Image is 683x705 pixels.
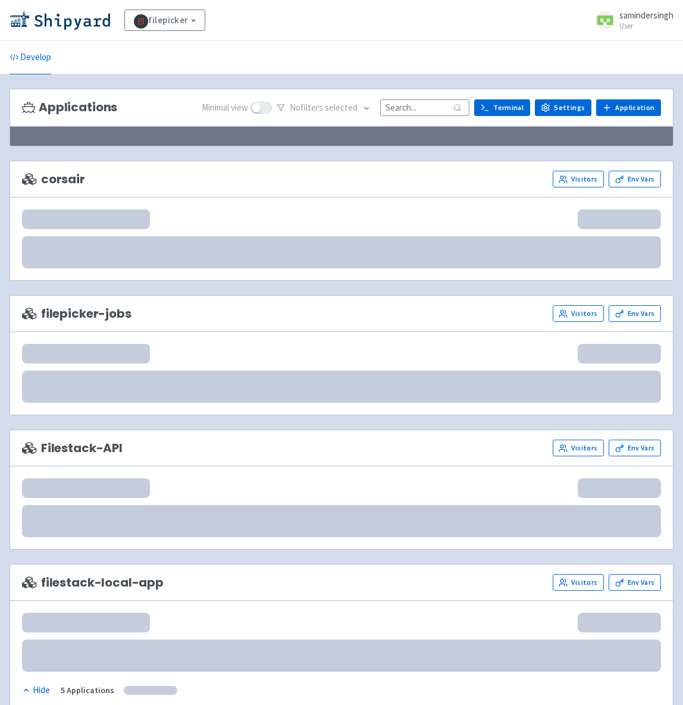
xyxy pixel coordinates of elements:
[474,99,530,116] a: Terminal
[61,684,114,697] div: 5 Applications
[553,574,604,591] a: Visitors
[609,440,661,456] a: Env Vars
[553,440,604,456] a: Visitors
[290,101,358,115] span: No filter s
[22,101,117,114] h3: Applications
[10,41,51,74] a: Develop
[22,684,50,697] div: Hide
[380,99,469,115] input: Search...
[553,305,604,322] a: Visitors
[619,10,673,21] span: samindersingh
[535,99,591,116] a: Settings
[609,171,661,187] a: Env Vars
[22,684,51,697] button: Hide
[596,99,661,116] a: Application
[22,173,85,186] span: corsair
[588,11,673,30] a: samindersingh User
[553,171,604,187] a: Visitors
[325,102,358,113] span: selected
[609,574,661,591] a: Env Vars
[22,307,131,321] span: filepicker-jobs
[22,441,123,455] span: Filestack-API
[202,101,248,115] span: Minimal view
[10,11,110,30] img: Shipyard logo
[124,10,205,31] a: filepicker
[609,305,661,322] a: Env Vars
[22,576,164,590] span: filestack-local-app
[619,22,673,30] small: User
